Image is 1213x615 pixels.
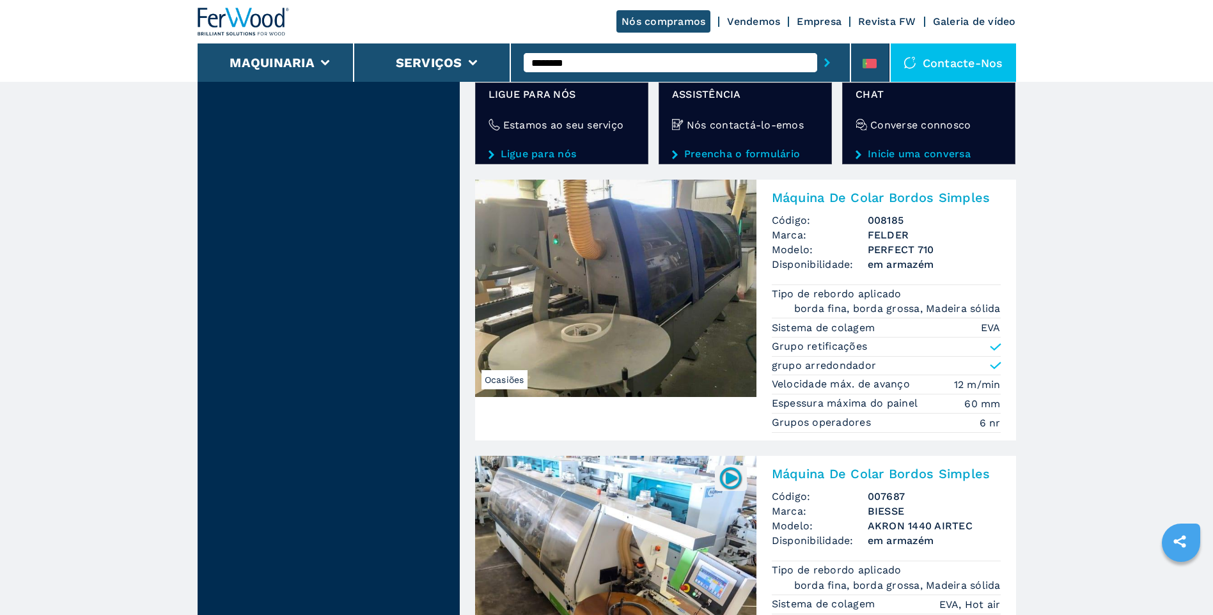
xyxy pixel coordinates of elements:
[772,533,868,548] span: Disponibilidade:
[868,242,1001,257] h3: PERFECT 710
[772,228,868,242] span: Marca:
[964,396,1000,411] em: 60 mm
[954,377,1001,392] em: 12 m/min
[481,370,528,389] span: Ocasiões
[772,321,879,335] p: Sistema de colagem
[396,55,462,70] button: Serviços
[772,489,868,504] span: Código:
[1159,557,1203,605] iframe: Chat
[687,118,804,132] h4: Nós contactá-lo-emos
[772,396,921,410] p: Espessura máxima do painel
[797,15,841,27] a: Empresa
[772,597,879,611] p: Sistema de colagem
[858,15,916,27] a: Revista FW
[727,15,780,27] a: Vendemos
[1164,525,1196,557] a: sharethis
[230,55,315,70] button: Maquinaria
[939,597,1001,612] em: EVA, Hot air
[904,56,916,69] img: Contacte-nos
[870,118,971,132] h4: Converse connosco
[772,339,868,354] p: Grupo retificações
[772,287,905,301] p: Tipo de rebordo aplicado
[772,518,868,533] span: Modelo:
[772,377,914,391] p: Velocidade máx. de avanço
[503,118,624,132] h4: Estamos ao seu serviço
[772,190,1001,205] h2: Máquina De Colar Bordos Simples
[980,416,1001,430] em: 6 nr
[198,8,290,36] img: Ferwood
[794,301,1001,316] em: borda fina, borda grossa, Madeira sólida
[772,504,868,518] span: Marca:
[672,148,818,160] a: Preencha o formulário
[616,10,710,33] a: Nós compramos
[868,213,1001,228] h3: 008185
[933,15,1016,27] a: Galeria de vídeo
[891,43,1016,82] div: Contacte-nos
[772,242,868,257] span: Modelo:
[772,466,1001,481] h2: Máquina De Colar Bordos Simples
[489,148,635,160] a: Ligue para nós
[772,416,875,430] p: Grupos operadores
[868,504,1001,518] h3: BIESSE
[475,180,756,397] img: Máquina De Colar Bordos Simples FELDER PERFECT 710
[489,87,635,102] span: Ligue para nós
[856,148,1002,160] a: Inicie uma conversa
[772,563,905,577] p: Tipo de rebordo aplicado
[868,533,1001,548] span: em armazém
[772,359,877,373] p: grupo arredondador
[981,320,1001,335] em: EVA
[772,257,868,272] span: Disponibilidade:
[772,213,868,228] span: Código:
[475,180,1016,440] a: Máquina De Colar Bordos Simples FELDER PERFECT 710OcasiõesMáquina De Colar Bordos SimplesCódigo:0...
[868,257,1001,272] span: em armazém
[817,48,837,77] button: submit-button
[868,518,1001,533] h3: AKRON 1440 AIRTEC
[856,87,1002,102] span: Chat
[489,119,500,130] img: Estamos ao seu serviço
[718,465,743,490] img: 007687
[868,489,1001,504] h3: 007687
[856,119,867,130] img: Converse connosco
[868,228,1001,242] h3: FELDER
[672,87,818,102] span: Assistência
[672,119,684,130] img: Nós contactá-lo-emos
[794,578,1001,593] em: borda fina, borda grossa, Madeira sólida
